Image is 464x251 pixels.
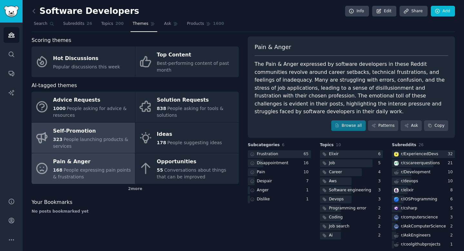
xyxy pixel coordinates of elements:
a: Coding2 [320,214,383,222]
a: computersciencer/computerscience3 [392,214,455,222]
span: 178 [157,140,166,145]
div: 1 [306,187,311,193]
div: Top Content [157,50,236,60]
div: 16 [304,160,311,166]
div: 2 [378,224,383,229]
a: r/devops10 [392,177,455,186]
span: 26 [419,143,424,147]
div: 5 [450,206,455,211]
div: Ai [329,233,333,238]
img: AskComputerScience [394,224,399,229]
a: Top ContentBest-performing content of past month [135,46,239,77]
a: Hot DiscussionsPopular discussions this week [32,46,135,77]
a: Ideas178People suggesting ideas [135,123,239,153]
div: r/ csharp [401,206,417,211]
a: Despair7 [248,177,311,186]
span: People expressing pain points & frustrations [53,167,131,179]
div: 2 [378,233,383,238]
span: Topics [320,142,334,148]
span: Subcategories [248,142,280,148]
div: Career [329,169,342,175]
a: Edit [372,6,396,17]
div: 3 [450,215,455,220]
span: 168 [53,167,63,173]
a: Pain & Anger168People expressing pain points & frustrations [32,153,135,184]
div: r/ ExperiencedDevs [401,151,438,157]
a: Career4 [320,168,383,176]
div: Frustration [257,151,278,157]
a: Software engineering3 [320,186,383,195]
a: Info [345,6,369,17]
div: 32 [448,151,455,157]
a: Self-Promotion323People launching products & services [32,123,135,153]
div: Programming error [329,206,366,211]
div: Anger [257,187,269,193]
div: 4 [378,169,383,175]
a: r/Development10 [392,168,455,176]
span: AI-tagged themes [32,82,77,90]
div: 1 [450,242,455,247]
div: Ideas [157,129,222,140]
a: Advice Requests1000People asking for advice & resources [32,92,135,122]
a: AskComputerSciencer/AskComputerScience2 [392,223,455,231]
a: Products1600 [185,19,226,32]
div: 2 more [32,184,239,194]
a: Themes [130,19,158,32]
div: r/ elixir [401,187,413,193]
div: r/ cscareerquestions [401,160,440,166]
div: Job search [329,224,349,229]
span: 55 [157,167,163,173]
div: Job [329,160,335,166]
div: No posts bookmarked yet [32,209,239,215]
div: 10 [448,169,455,175]
div: 6 [378,151,383,157]
div: 3 [378,196,383,202]
a: Ask [162,19,180,32]
h2: Software Developers [32,6,139,16]
img: elixir [394,188,399,193]
div: Disappointment [257,160,288,166]
a: Job5 [320,159,383,167]
div: r/ iOSProgramming [401,196,437,202]
div: 7 [306,178,311,184]
div: The Pain & Anger expressed by software developers in these Reddit communities revolve around care... [255,60,448,116]
div: r/ devops [401,178,418,184]
img: computerscience [394,215,399,220]
a: elixirr/elixir8 [392,186,455,195]
button: Copy [424,120,448,131]
div: Despair [257,178,272,184]
span: 1000 [53,106,66,111]
a: Anger1 [248,186,311,195]
a: Pain10 [248,168,311,176]
div: r/ Development [401,169,430,175]
a: Browse all [331,120,366,131]
span: People asking for advice & resources [53,106,127,118]
span: Ask [164,21,171,27]
div: 5 [378,160,383,166]
span: Themes [133,21,149,27]
span: 838 [157,106,166,111]
a: Disappointment16 [248,159,311,167]
div: 10 [304,169,311,175]
span: Popular discussions this week [53,64,120,69]
a: Opportunities55Conversations about things that can be improved [135,153,239,184]
span: Scoring themes [32,36,71,45]
span: People launching products & services [53,137,128,149]
div: 65 [304,151,311,157]
span: People suggesting ideas [167,140,222,145]
span: People asking for tools & solutions [157,106,224,118]
div: r/ computerscience [401,215,438,220]
div: r/ coolgithubprojects [401,242,440,247]
img: GummySearch logo [4,6,19,17]
a: Share [400,6,427,17]
span: Your Bookmarks [32,198,72,206]
span: Products [187,21,204,27]
span: 200 [115,21,124,27]
a: csharpr/csharp5 [392,205,455,213]
div: 3 [378,178,383,184]
div: r/ AskEngineers [401,233,430,238]
div: Pain [257,169,265,175]
div: Devops [329,196,344,202]
div: 2 [378,215,383,220]
div: 1 [306,196,311,202]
